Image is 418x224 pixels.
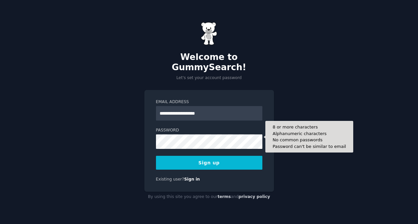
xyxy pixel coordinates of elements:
[184,177,200,182] a: Sign in
[217,194,231,199] a: terms
[156,156,262,170] button: Sign up
[239,194,270,199] a: privacy policy
[156,177,184,182] span: Existing user?
[156,99,262,105] label: Email Address
[201,22,217,45] img: Gummy Bear
[156,127,262,133] label: Password
[144,192,274,202] div: By using this site you agree to our and
[144,75,274,81] p: Let's set your account password
[144,52,274,73] h2: Welcome to GummySearch!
